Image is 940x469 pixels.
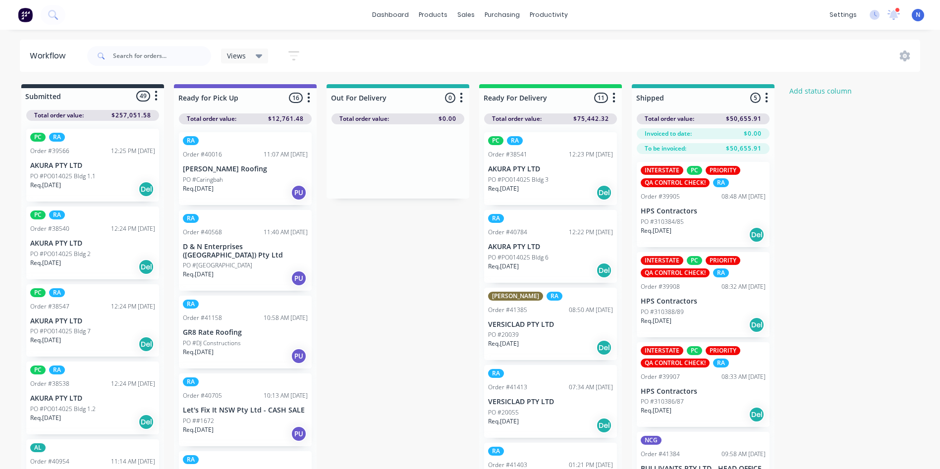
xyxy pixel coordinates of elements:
[30,414,61,422] p: Req. [DATE]
[30,365,46,374] div: PC
[414,7,452,22] div: products
[30,302,69,311] div: Order #38547
[452,7,480,22] div: sales
[488,383,527,392] div: Order #41413
[645,114,694,123] span: Total order value:
[30,224,69,233] div: Order #38540
[26,362,159,434] div: PCRAOrder #3853812:24 PM [DATE]AKURA PTY LTDPO #PO014025 Bldg 1.2Req.[DATE]Del
[721,450,766,459] div: 09:58 AM [DATE]
[30,161,155,170] p: AKURA PTY LTD
[637,162,770,247] div: INTERSTATEPCPRIORITYQA CONTROL CHECK!RAOrder #3990508:48 AM [DATE]HPS ContractorsPO #310384/85Req...
[227,51,246,61] span: Views
[569,306,613,314] div: 08:50 AM [DATE]
[687,256,702,265] div: PC
[179,210,312,291] div: RAOrder #4056811:40 AM [DATE]D & N Enterprises ([GEOGRAPHIC_DATA]) Pty LtdPO #[GEOGRAPHIC_DATA]Re...
[34,111,84,120] span: Total order value:
[488,150,527,159] div: Order #38541
[183,165,308,173] p: [PERSON_NAME] Roofing
[183,391,222,400] div: Order #40705
[49,210,65,219] div: RA
[488,214,504,223] div: RA
[30,259,61,267] p: Req. [DATE]
[264,391,308,400] div: 10:13 AM [DATE]
[687,166,702,175] div: PC
[825,7,862,22] div: settings
[744,129,762,138] span: $0.00
[641,256,683,265] div: INTERSTATE
[706,166,740,175] div: PRIORITY
[30,181,61,190] p: Req. [DATE]
[713,268,729,277] div: RA
[488,339,519,348] p: Req. [DATE]
[480,7,525,22] div: purchasing
[111,379,155,388] div: 12:24 PM [DATE]
[784,84,857,98] button: Add status column
[183,184,214,193] p: Req. [DATE]
[291,185,307,201] div: PU
[641,308,684,316] p: PO #310388/89
[30,172,96,181] p: PO #PO014025 Bldg 1.1
[706,346,740,355] div: PRIORITY
[179,296,312,368] div: RAOrder #4115810:58 AM [DATE]GR8 Rate RoofingPO #DJ ConstructionsReq.[DATE]PU
[183,270,214,279] p: Req. [DATE]
[183,417,214,425] p: PO ##1672
[641,346,683,355] div: INTERSTATE
[113,46,211,66] input: Search for orders...
[569,383,613,392] div: 07:34 AM [DATE]
[641,217,684,226] p: PO #310384/85
[641,436,662,445] div: NCG
[641,268,710,277] div: QA CONTROL CHECK!
[30,327,91,336] p: PO #PO014025 Bldg 7
[183,261,252,270] p: PO #[GEOGRAPHIC_DATA]
[596,417,612,433] div: Del
[30,379,69,388] div: Order #38538
[26,284,159,357] div: PCRAOrder #3854712:24 PM [DATE]AKURA PTY LTDPO #PO014025 Bldg 7Req.[DATE]Del
[645,129,692,138] span: Invoiced to date:
[641,192,680,201] div: Order #39905
[641,316,671,325] p: Req. [DATE]
[484,210,617,283] div: RAOrder #4078412:22 PM [DATE]AKURA PTY LTDPO #PO014025 Bldg 6Req.[DATE]Del
[30,50,70,62] div: Workflow
[264,313,308,322] div: 10:58 AM [DATE]
[488,306,527,314] div: Order #41385
[726,114,762,123] span: $50,655.91
[183,377,199,386] div: RA
[641,166,683,175] div: INTERSTATE
[573,114,609,123] span: $75,442.32
[439,114,456,123] span: $0.00
[183,339,241,348] p: PO #DJ Constructions
[488,253,549,262] p: PO #PO014025 Bldg 6
[30,250,91,259] p: PO #PO014025 Bldg 2
[488,320,613,329] p: VERSICLAD PTY LTD
[749,407,765,422] div: Del
[179,373,312,446] div: RAOrder #4070510:13 AM [DATE]Let's Fix It NSW Pty Ltd - CASH SALEPO ##1672Req.[DATE]PU
[488,408,519,417] p: PO #20055
[488,369,504,378] div: RA
[721,372,766,381] div: 08:33 AM [DATE]
[525,7,573,22] div: productivity
[183,313,222,322] div: Order #41158
[488,292,543,301] div: [PERSON_NAME]
[264,150,308,159] div: 11:07 AM [DATE]
[641,207,766,215] p: HPS Contractors
[30,288,46,297] div: PC
[138,259,154,275] div: Del
[187,114,236,123] span: Total order value:
[641,372,680,381] div: Order #39907
[484,288,617,361] div: [PERSON_NAME]RAOrder #4138508:50 AM [DATE]VERSICLAD PTY LTDPO #20039Req.[DATE]Del
[26,207,159,279] div: PCRAOrder #3854012:24 PM [DATE]AKURA PTY LTDPO #PO014025 Bldg 2Req.[DATE]Del
[749,227,765,243] div: Del
[488,398,613,406] p: VERSICLAD PTY LTD
[30,210,46,219] div: PC
[26,129,159,202] div: PCRAOrder #3956612:25 PM [DATE]AKURA PTY LTDPO #PO014025 Bldg 1.1Req.[DATE]Del
[183,228,222,237] div: Order #40568
[111,224,155,233] div: 12:24 PM [DATE]
[637,252,770,337] div: INTERSTATEPCPRIORITYQA CONTROL CHECK!RAOrder #3990808:32 AM [DATE]HPS ContractorsPO #310388/89Req...
[183,348,214,357] p: Req. [DATE]
[547,292,562,301] div: RA
[488,417,519,426] p: Req. [DATE]
[749,317,765,333] div: Del
[111,111,151,120] span: $257,051.58
[641,226,671,235] p: Req. [DATE]
[713,359,729,367] div: RA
